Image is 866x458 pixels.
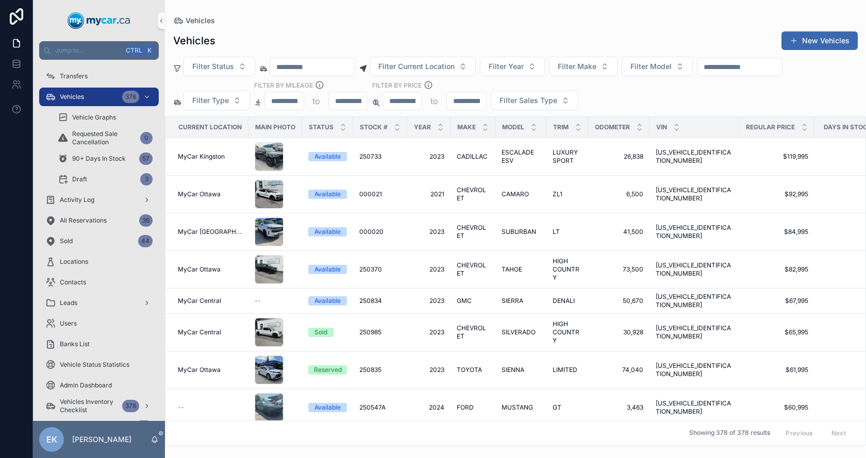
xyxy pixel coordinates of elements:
a: HIGH COUNTRY [553,320,582,345]
div: Available [314,265,341,274]
span: [US_VEHICLE_IDENTIFICATION_NUMBER] [656,399,733,416]
span: Main Photo [255,123,295,131]
span: CAMARO [502,190,529,198]
span: MyCar Ottawa [178,265,221,274]
span: SIENNA [502,366,524,374]
span: GT [553,403,561,412]
span: 250985 [359,328,381,336]
span: Status [309,123,334,131]
span: Vehicles [60,93,84,101]
div: Available [314,403,341,412]
a: Leads [39,294,159,312]
a: ZL1 [553,190,582,198]
span: DENALI [553,297,575,305]
span: 000020 [359,228,384,236]
a: ESCALADE ESV [502,148,540,165]
div: 0 [140,132,153,144]
span: SUBURBAN [502,228,536,236]
a: Sold [308,328,347,337]
span: 000021 [359,190,382,198]
a: 50,670 [594,297,643,305]
a: $84,995 [745,228,808,236]
span: 2023 [413,328,444,336]
span: Ctrl [125,45,143,56]
a: Admin Dashboard [39,376,159,395]
div: 44 [138,235,153,247]
span: Stock # [360,123,388,131]
a: 41,500 [594,228,643,236]
a: All Reservations36 [39,211,159,230]
a: FORD [457,403,489,412]
a: 30,928 [594,328,643,336]
a: CAMARO [502,190,540,198]
button: Select Button [184,57,255,76]
a: MyCar Central [178,297,242,305]
a: [US_VEHICLE_IDENTIFICATION_NUMBER] [656,324,733,341]
span: Showing 378 of 378 results [689,429,770,437]
a: 250547A [359,403,401,412]
a: CHEVROLET [457,186,489,202]
span: MyCar Ottawa [178,190,221,198]
a: TOYOTA [457,366,489,374]
a: Requested Sale Cancellation0 [52,129,159,147]
a: MyCar Kingston [178,152,242,161]
a: DENALI [553,297,582,305]
span: All Reservations [60,216,107,225]
a: $92,995 [745,190,808,198]
a: MyCar Ottawa [178,366,242,374]
a: 2024 [413,403,444,412]
a: SILVERADO [502,328,540,336]
a: [US_VEHICLE_IDENTIFICATION_NUMBER] [656,293,733,309]
span: MyCar Ottawa [178,366,221,374]
a: $65,995 [745,328,808,336]
span: Jump to... [55,46,121,55]
span: Banks List [60,340,90,348]
span: GMC [457,297,472,305]
span: Vehicle Status Statistics [60,361,129,369]
a: [US_VEHICLE_IDENTIFICATION_NUMBER] [656,186,733,202]
h1: Vehicles [173,33,215,48]
a: CHEVROLET [457,324,489,341]
span: MUSTANG [502,403,533,412]
span: MyCar Central [178,328,221,336]
a: $67,995 [745,297,808,305]
span: [US_VEHICLE_IDENTIFICATION_NUMBER] [656,224,733,240]
a: Reserved [308,365,347,375]
span: 2023 [413,152,444,161]
a: LIMITED [553,366,582,374]
span: CHEVROLET [457,224,489,240]
span: Filter Make [558,61,596,72]
a: Available [308,296,347,306]
button: Select Button [622,57,693,76]
div: Available [314,152,341,161]
span: Activity Log [60,196,94,204]
label: Filter By Mileage [254,80,313,90]
span: Filter Type [192,95,229,106]
a: 000021 [359,190,401,198]
div: Reserved [314,365,342,375]
button: Select Button [491,91,578,110]
span: LT [553,228,560,236]
span: SILVERADO [502,328,536,336]
span: MyCar Kingston [178,152,225,161]
a: Vehicle Status Statistics [39,355,159,374]
a: Sold44 [39,232,159,250]
a: [US_VEHICLE_IDENTIFICATION_NUMBER] [656,148,733,165]
span: HIGH COUNTRY [553,257,582,282]
span: EK [46,433,57,446]
span: Model [502,123,524,131]
a: 26,838 [594,152,643,161]
span: Vehicles Inventory Checklist [60,398,118,414]
span: Odometer [595,123,630,131]
a: [US_VEHICLE_IDENTIFICATION_NUMBER] [656,362,733,378]
span: $82,995 [745,265,808,274]
a: 250835 [359,366,401,374]
a: Locations [39,252,159,271]
a: -- [178,403,242,412]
